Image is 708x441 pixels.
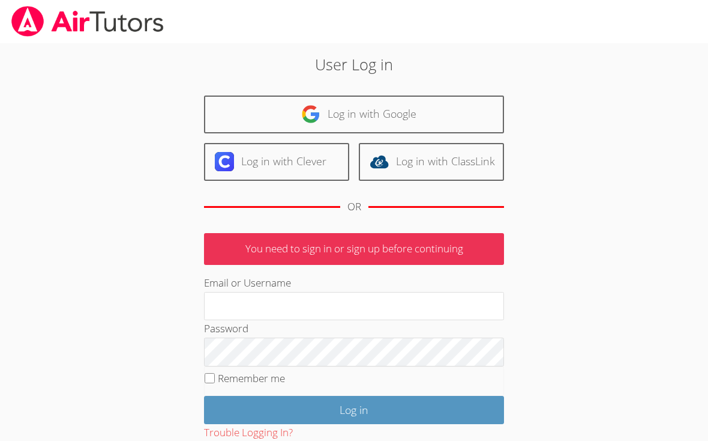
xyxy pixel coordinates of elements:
label: Email or Username [204,276,291,290]
img: clever-logo-6eab21bc6e7a338710f1a6ff85c0baf02591cd810cc4098c63d3a4b26e2feb20.svg [215,152,234,171]
label: Remember me [218,371,285,385]
img: classlink-logo-d6bb404cc1216ec64c9a2012d9dc4662098be43eaf13dc465df04b49fa7ab582.svg [370,152,389,171]
input: Log in [204,396,504,424]
a: Log in with Google [204,96,504,133]
a: Log in with Clever [204,143,349,181]
img: airtutors_banner-c4298cdbf04f3fff15de1276eac7730deb9818008684d7c2e4769d2f7ddbe033.png [10,6,165,37]
div: OR [347,198,361,216]
img: google-logo-50288ca7cdecda66e5e0955fdab243c47b7ad437acaf1139b6f446037453330a.svg [301,105,320,124]
p: You need to sign in or sign up before continuing [204,233,504,265]
label: Password [204,321,248,335]
a: Log in with ClassLink [359,143,504,181]
h2: User Log in [163,53,545,76]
